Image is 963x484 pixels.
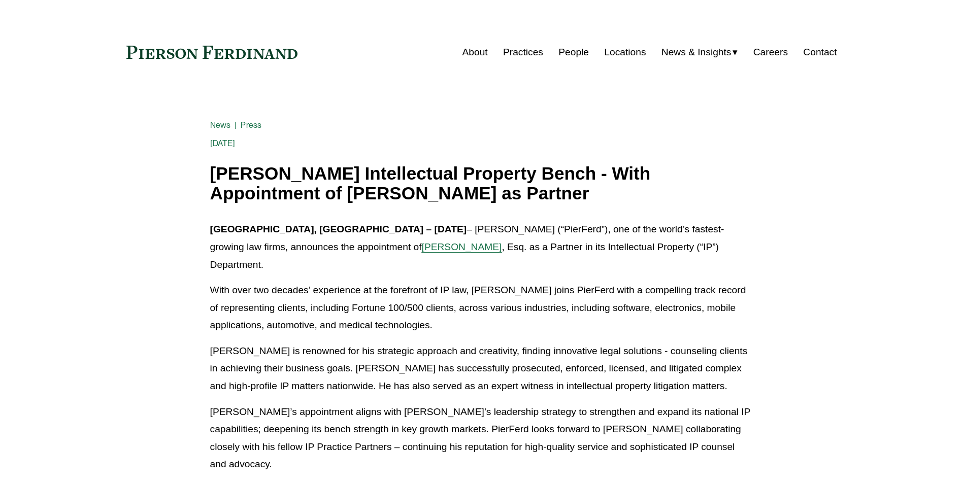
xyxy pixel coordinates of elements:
[661,44,732,61] span: News & Insights
[503,43,543,62] a: Practices
[753,43,788,62] a: Careers
[422,241,502,252] a: [PERSON_NAME]
[462,43,488,62] a: About
[210,282,753,334] p: With over two decades’ experience at the forefront of IP law, [PERSON_NAME] joins PierFerd with a...
[604,43,646,62] a: Locations
[210,221,753,273] p: – [PERSON_NAME] (“PierFerd”), one of the world’s fastest-growing law firms, announces the appoint...
[210,164,753,203] h1: [PERSON_NAME] Intellectual Property Bench - With Appointment of [PERSON_NAME] as Partner
[210,120,231,130] a: News
[210,224,467,234] strong: [GEOGRAPHIC_DATA], [GEOGRAPHIC_DATA] – [DATE]
[803,43,837,62] a: Contact
[210,342,753,395] p: [PERSON_NAME] is renowned for his strategic approach and creativity, finding innovative legal sol...
[661,43,738,62] a: folder dropdown
[241,120,261,130] a: Press
[210,403,753,473] p: [PERSON_NAME]’s appointment aligns with [PERSON_NAME]’s leadership strategy to strengthen and exp...
[558,43,589,62] a: People
[210,139,236,148] span: [DATE]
